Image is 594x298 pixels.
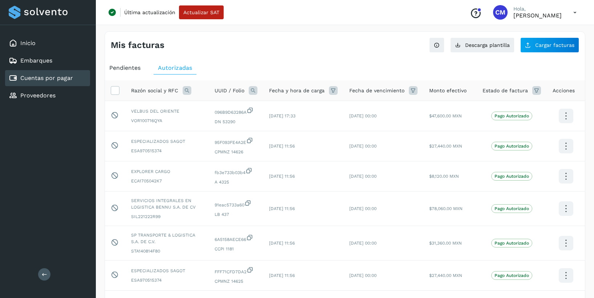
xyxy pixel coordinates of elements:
span: VELBUS DEL ORIENTE [131,108,203,114]
a: Inicio [20,40,36,47]
div: Inicio [5,35,90,51]
a: Embarques [20,57,52,64]
span: CCPI 1181 [215,246,257,252]
span: $47,600.00 MXN [429,113,462,118]
span: [DATE] 00:00 [349,273,377,278]
p: Pago Autorizado [495,144,529,149]
span: 096B9D63286A [215,107,257,116]
p: Pago Autorizado [495,113,529,118]
span: UUID / Folio [215,87,244,94]
span: VOR100716QYA [131,117,203,124]
span: DN 53290 [215,118,257,125]
span: SERVICIOS INTEGRALES EN LOGISTICA BENNU S.A. DE CV [131,197,203,210]
span: [DATE] 00:00 [349,206,377,211]
p: Pago Autorizado [495,241,529,246]
p: Hola, [513,6,562,12]
span: Estado de factura [483,87,528,94]
span: [DATE] 00:00 [349,174,377,179]
span: [DATE] 00:00 [349,144,377,149]
span: STA140814F80 [131,248,203,254]
span: 91eac5733a60 [215,200,257,208]
span: Autorizadas [158,64,192,71]
a: Cuentas por pagar [20,74,73,81]
span: A 4325 [215,179,257,185]
p: Pago Autorizado [495,174,529,179]
span: Actualizar SAT [183,10,219,15]
p: Cynthia Mendoza [513,12,562,19]
span: Pendientes [109,64,141,71]
span: $27,440.00 MXN [429,144,462,149]
span: Fecha y hora de carga [269,87,325,94]
span: CPMNZ 14626 [215,149,257,155]
span: $27,440.00 MXN [429,273,462,278]
span: ECA1705042K7 [131,178,203,184]
p: Última actualización [124,9,175,16]
div: Proveedores [5,88,90,104]
span: Monto efectivo [429,87,467,94]
span: $78,060.00 MXN [429,206,463,211]
p: Pago Autorizado [495,206,529,211]
span: [DATE] 11:56 [269,241,295,246]
div: Cuentas por pagar [5,70,90,86]
span: Cargar facturas [535,43,574,48]
span: Descarga plantilla [465,43,510,48]
span: [DATE] 11:56 [269,174,295,179]
span: [DATE] 00:00 [349,241,377,246]
span: EXPLORER CARGO [131,168,203,175]
p: Pago Autorizado [495,273,529,278]
span: Razón social y RFC [131,87,178,94]
span: $31,360.00 MXN [429,241,462,246]
span: [DATE] 11:56 [269,206,295,211]
span: [DATE] 17:33 [269,113,296,118]
span: SP TRANSPORTE & LOGISTICA S.A. DE C.V. [131,232,203,245]
span: Fecha de vencimiento [349,87,404,94]
span: ESPECIALIZADOS SAGOT [131,138,203,145]
span: ESA970515374 [131,277,203,283]
span: [DATE] 00:00 [349,113,377,118]
span: Acciones [553,87,575,94]
h4: Mis facturas [111,40,164,51]
span: 6A5158AECE66 [215,234,257,243]
button: Actualizar SAT [179,5,224,19]
span: CPMNZ 14625 [215,278,257,285]
a: Proveedores [20,92,56,99]
span: 95F093FE4A2E [215,137,257,146]
span: LB 437 [215,211,257,218]
span: $8,120.00 MXN [429,174,459,179]
button: Descarga plantilla [450,37,514,53]
span: ESPECIALIZADOS SAGOT [131,267,203,274]
div: Embarques [5,53,90,69]
span: fb3e733b03b4 [215,167,257,176]
span: FFF71CFD7DA2 [215,266,257,275]
span: SIL221222R99 [131,213,203,220]
span: [DATE] 11:56 [269,273,295,278]
span: [DATE] 11:56 [269,144,295,149]
span: ESA970515374 [131,148,203,154]
button: Cargar facturas [520,37,579,53]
